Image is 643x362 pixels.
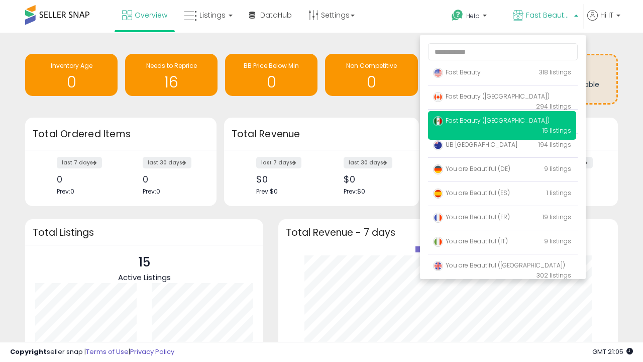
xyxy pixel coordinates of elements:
div: $0 [256,174,314,185]
span: You are Beautiful (IT) [433,237,508,245]
span: DataHub [260,10,292,20]
span: 294 listings [536,102,571,111]
div: seller snap | | [10,347,174,357]
span: 19 listings [543,213,571,221]
span: Help [466,12,480,20]
h3: Total Revenue - 7 days [286,229,610,236]
a: Privacy Policy [130,347,174,356]
h1: 16 [130,74,212,90]
a: Non Competitive 0 [325,54,417,96]
span: 15 listings [543,126,571,135]
div: $0 [344,174,401,185]
p: 15 [118,253,171,272]
a: Terms of Use [86,347,129,356]
span: You are Beautiful (FR) [433,213,510,221]
span: 9 listings [544,237,571,245]
span: BB Price Below Min [244,61,299,70]
a: Help [444,2,504,33]
img: canada.png [433,92,443,102]
span: 2025-10-14 21:05 GMT [592,347,633,356]
span: You are Beautiful (DE) [433,164,510,173]
h1: 0 [230,74,312,90]
a: Hi IT [587,10,620,33]
span: Active Listings [118,272,171,283]
span: Listings [199,10,226,20]
h1: 0 [330,74,412,90]
h3: Total Listings [33,229,256,236]
h1: 0 [30,74,113,90]
a: Needs to Reprice 16 [125,54,218,96]
label: last 7 days [57,157,102,168]
span: 1 listings [547,189,571,197]
span: Fast Beauty ([GEOGRAPHIC_DATA]) [433,92,550,101]
span: Overview [135,10,167,20]
img: australia.png [433,140,443,150]
i: Get Help [451,9,464,22]
span: Inventory Age [51,61,92,70]
span: 194 listings [539,140,571,149]
span: Prev: $0 [256,187,278,196]
h3: Total Revenue [232,127,411,141]
img: usa.png [433,68,443,78]
span: You are Beautiful (ES) [433,189,510,197]
a: Inventory Age 0 [25,54,118,96]
span: Prev: 0 [143,187,160,196]
a: BB Price Below Min 0 [225,54,317,96]
span: Prev: 0 [57,187,74,196]
div: 0 [143,174,199,185]
span: Needs to Reprice [146,61,197,70]
img: spain.png [433,189,443,199]
span: UB [GEOGRAPHIC_DATA] [433,140,517,149]
span: Fast Beauty [433,68,481,76]
span: Hi IT [600,10,613,20]
span: 9 listings [544,164,571,173]
h3: Total Ordered Items [33,127,209,141]
label: last 7 days [256,157,301,168]
label: last 30 days [344,157,392,168]
strong: Copyright [10,347,47,356]
span: 302 listings [537,271,571,280]
img: italy.png [433,237,443,247]
span: Non Competitive [346,61,397,70]
label: last 30 days [143,157,191,168]
div: 0 [57,174,113,185]
img: france.png [433,213,443,223]
span: Fast Beauty ([GEOGRAPHIC_DATA]) [526,10,571,20]
span: You are Beautiful ([GEOGRAPHIC_DATA]) [433,261,565,269]
img: uk.png [433,261,443,271]
span: Prev: $0 [344,187,365,196]
img: mexico.png [433,116,443,126]
span: 318 listings [539,68,571,76]
span: Fast Beauty ([GEOGRAPHIC_DATA]) [433,116,550,125]
img: germany.png [433,164,443,174]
